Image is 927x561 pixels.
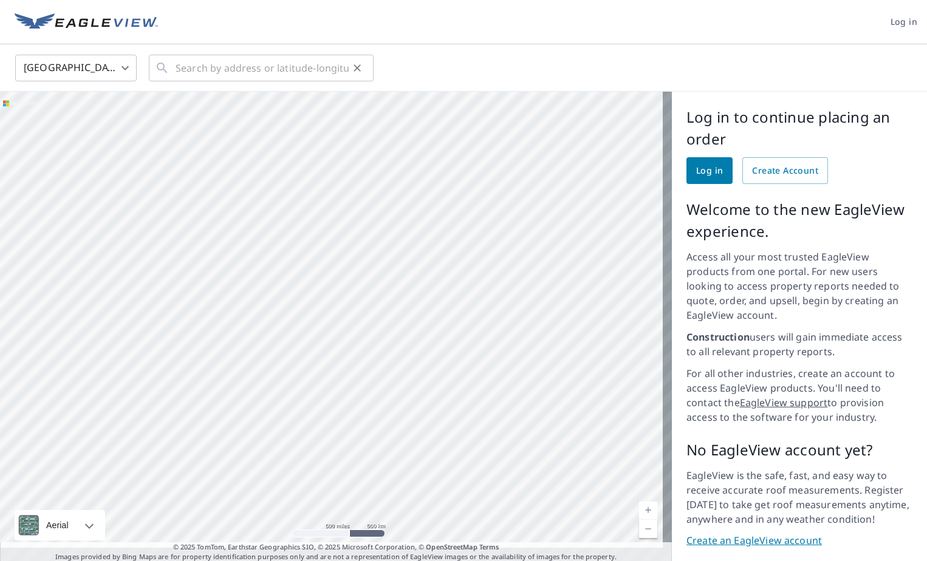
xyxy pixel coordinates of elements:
div: Aerial [15,510,105,540]
p: Access all your most trusted EagleView products from one portal. For new users looking to access ... [686,250,912,322]
a: Create Account [742,157,828,184]
span: Create Account [752,163,818,178]
p: Log in to continue placing an order [686,106,912,150]
span: © 2025 TomTom, Earthstar Geographics SIO, © 2025 Microsoft Corporation, © [173,542,499,552]
button: Clear [349,59,366,76]
p: No EagleView account yet? [686,439,912,461]
p: Welcome to the new EagleView experience. [686,199,912,242]
p: For all other industries, create an account to access EagleView products. You'll need to contact ... [686,366,912,424]
a: OpenStreetMap [426,542,477,551]
input: Search by address or latitude-longitude [176,51,349,85]
p: users will gain immediate access to all relevant property reports. [686,330,912,359]
img: EV Logo [15,13,158,32]
span: Log in [891,15,917,30]
span: Log in [696,163,723,178]
a: Current Level 4, Zoom In [639,501,657,520]
a: EagleView support [740,396,828,409]
a: Log in [686,157,733,184]
strong: Construction [686,330,750,344]
a: Terms [479,542,499,551]
a: Create an EagleView account [686,534,912,548]
div: Aerial [43,510,72,540]
a: Current Level 4, Zoom Out [639,520,657,538]
p: EagleView is the safe, fast, and easy way to receive accurate roof measurements. Register [DATE] ... [686,468,912,526]
div: [GEOGRAPHIC_DATA] [15,51,137,85]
